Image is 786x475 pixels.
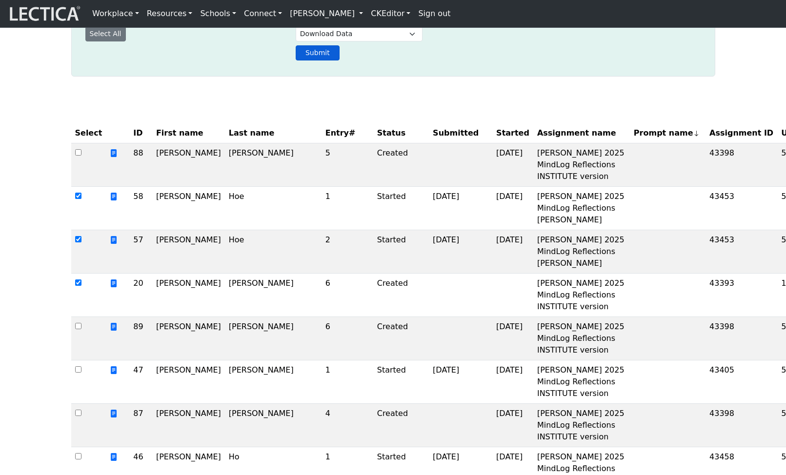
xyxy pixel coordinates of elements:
[110,366,118,375] span: view
[429,230,492,274] td: [DATE]
[129,317,152,360] td: 89
[225,317,322,360] td: [PERSON_NAME]
[110,192,118,201] span: view
[85,26,126,41] button: Select All
[225,360,322,404] td: [PERSON_NAME]
[196,4,240,23] a: Schools
[88,4,143,23] a: Workplace
[373,187,429,230] td: Started
[110,409,118,418] span: view
[152,187,225,230] td: [PERSON_NAME]
[225,123,322,143] th: Last name
[225,187,322,230] td: Hoe
[373,230,429,274] td: Started
[373,360,429,404] td: Started
[492,230,533,274] td: [DATE]
[533,187,630,230] td: [PERSON_NAME] 2025 MindLog Reflections [PERSON_NAME]
[322,317,373,360] td: 6
[492,317,533,360] td: [DATE]
[429,187,492,230] td: [DATE]
[296,45,340,60] button: Submit
[133,127,142,139] span: ID
[492,404,533,447] td: [DATE]
[367,4,414,23] a: CKEditor
[492,143,533,187] td: [DATE]
[533,274,630,317] td: [PERSON_NAME] 2025 MindLog Reflections INSTITUTE version
[129,230,152,274] td: 57
[373,404,429,447] td: Created
[322,404,373,447] td: 4
[492,123,533,143] th: Started
[129,143,152,187] td: 88
[129,360,152,404] td: 47
[129,274,152,317] td: 20
[705,360,777,404] td: 43405
[152,404,225,447] td: [PERSON_NAME]
[152,274,225,317] td: [PERSON_NAME]
[533,317,630,360] td: [PERSON_NAME] 2025 MindLog Reflections INSTITUTE version
[110,236,118,245] span: view
[533,360,630,404] td: [PERSON_NAME] 2025 MindLog Reflections INSTITUTE version
[705,187,777,230] td: 43453
[492,360,533,404] td: [DATE]
[110,453,118,462] span: view
[709,127,773,139] span: Assignment ID
[414,4,454,23] a: Sign out
[533,230,630,274] td: [PERSON_NAME] 2025 MindLog Reflections [PERSON_NAME]
[143,4,197,23] a: Resources
[286,4,367,23] a: [PERSON_NAME]
[322,274,373,317] td: 6
[322,187,373,230] td: 1
[225,404,322,447] td: [PERSON_NAME]
[429,360,492,404] td: [DATE]
[537,127,616,139] span: Assignment name
[110,322,118,332] span: view
[152,230,225,274] td: [PERSON_NAME]
[129,404,152,447] td: 87
[373,274,429,317] td: Created
[705,404,777,447] td: 43398
[240,4,286,23] a: Connect
[325,127,369,139] span: Entry#
[705,317,777,360] td: 43398
[110,149,118,158] span: view
[373,143,429,187] td: Created
[705,143,777,187] td: 43398
[322,230,373,274] td: 2
[129,187,152,230] td: 58
[533,143,630,187] td: [PERSON_NAME] 2025 MindLog Reflections INSTITUTE version
[322,143,373,187] td: 5
[110,279,118,288] span: view
[373,317,429,360] td: Created
[433,127,479,139] span: Submitted
[7,4,81,23] img: lecticalive
[152,317,225,360] td: [PERSON_NAME]
[705,274,777,317] td: 43393
[156,127,203,139] span: First name
[322,360,373,404] td: 1
[152,143,225,187] td: [PERSON_NAME]
[533,404,630,447] td: [PERSON_NAME] 2025 MindLog Reflections INSTITUTE version
[225,143,322,187] td: [PERSON_NAME]
[152,360,225,404] td: [PERSON_NAME]
[634,127,700,139] span: Prompt name
[705,230,777,274] td: 43453
[225,274,322,317] td: [PERSON_NAME]
[225,230,322,274] td: Hoe
[492,187,533,230] td: [DATE]
[377,127,406,139] span: Status
[71,123,106,143] th: Select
